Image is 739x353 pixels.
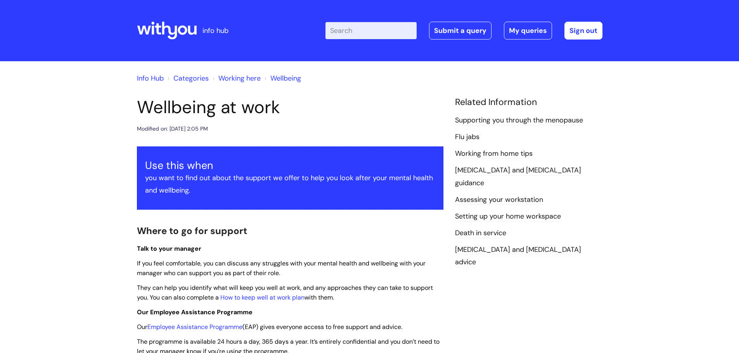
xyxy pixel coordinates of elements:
a: How to keep well at work plan [220,293,305,301]
a: Assessing your workstation [455,195,543,205]
a: Flu jabs [455,132,479,142]
a: Supporting you through the menopause [455,115,583,126]
p: you want to find out about the support we offer to help you look after your mental health and wel... [145,172,435,197]
a: Info Hub [137,74,164,83]
h4: Related Information [455,97,602,108]
a: Working here [218,74,261,83]
li: Working here [211,72,261,84]
h1: Wellbeing at work [137,97,443,118]
span: Our Employee Assistance Programme [137,308,253,316]
a: Submit a query [429,22,492,40]
h3: Use this when [145,159,435,172]
span: They can help you identify what will keep you well at work, and any approaches they can take to s... [137,284,433,301]
a: Death in service [455,228,506,238]
a: Setting up your home workspace [455,212,561,222]
li: Solution home [166,72,209,84]
a: Employee Assistance Programme [147,323,242,331]
input: Search [325,22,417,39]
li: Wellbeing [263,72,301,84]
a: [MEDICAL_DATA] and [MEDICAL_DATA] advice [455,245,581,267]
a: My queries [504,22,552,40]
a: Wellbeing [270,74,301,83]
p: info hub [202,24,228,37]
a: Categories [173,74,209,83]
span: If you feel comfortable, you can discuss any struggles with your mental health and wellbeing with... [137,259,426,277]
span: Talk to your manager [137,245,201,253]
a: Sign out [564,22,602,40]
a: [MEDICAL_DATA] and [MEDICAL_DATA] guidance [455,165,581,188]
div: | - [325,22,602,40]
span: Our (EAP) gives everyone access to free support and advice. [137,323,402,331]
span: with them. [305,293,334,301]
a: Working from home tips [455,149,533,159]
div: Modified on: [DATE] 2:05 PM [137,124,208,134]
span: Where to go for support [137,225,247,237]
